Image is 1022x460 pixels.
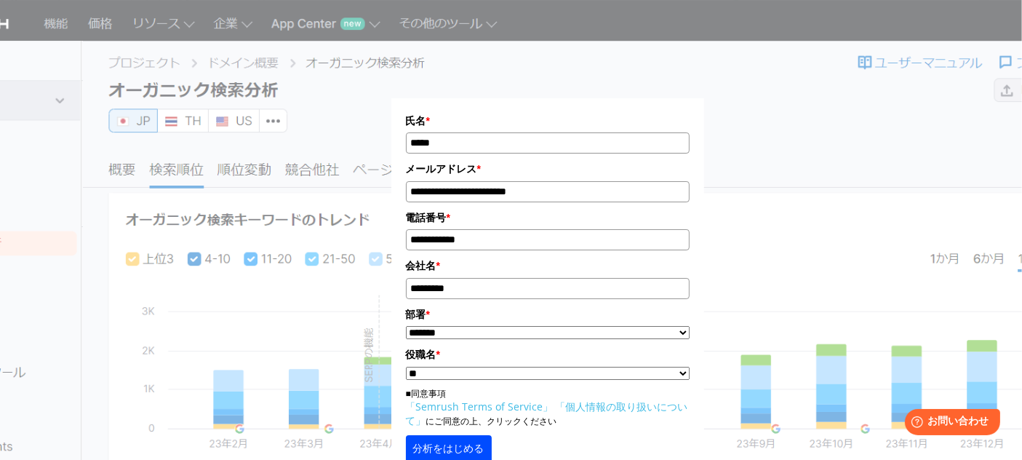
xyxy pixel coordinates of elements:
[406,400,688,427] a: 「個人情報の取り扱いについて」
[406,306,690,322] label: 部署
[406,387,690,428] p: ■同意事項 にご同意の上、クリックください
[406,258,690,274] label: 会社名
[893,403,1006,444] iframe: Help widget launcher
[406,161,690,177] label: メールアドレス
[406,400,554,413] a: 「Semrush Terms of Service」
[406,210,690,226] label: 電話番号
[406,113,690,129] label: 氏名
[406,346,690,362] label: 役職名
